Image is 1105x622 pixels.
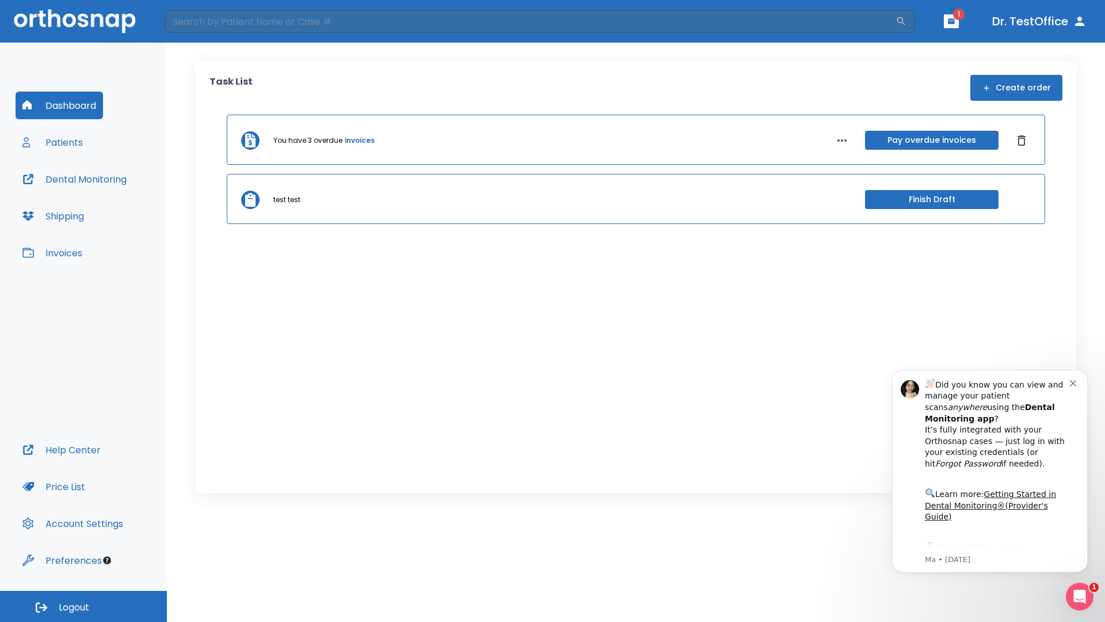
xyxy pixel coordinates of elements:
[953,9,965,20] span: 1
[16,239,89,267] button: Invoices
[1012,131,1031,150] button: Dismiss
[273,195,300,205] p: test test
[14,9,136,33] img: Orthosnap
[865,131,999,150] button: Pay overdue invoices
[50,195,195,206] p: Message from Ma, sent 7w ago
[970,75,1062,101] button: Create order
[16,165,134,193] button: Dental Monitoring
[59,601,89,614] span: Logout
[16,547,109,574] button: Preferences
[195,18,204,27] button: Dismiss notification
[1066,583,1093,610] iframe: Intercom live chat
[16,473,92,500] button: Price List
[988,11,1091,32] button: Dr. TestOffice
[273,135,342,146] p: You have 3 overdue
[16,202,91,230] button: Shipping
[102,555,112,566] div: Tooltip anchor
[16,436,108,464] button: Help Center
[165,10,896,33] input: Search by Patient Name or Case #
[875,359,1105,579] iframe: Intercom notifications message
[50,184,153,204] a: App Store
[50,181,195,240] div: Download the app: | ​ Let us know if you need help getting started!
[865,190,999,209] button: Finish Draft
[16,128,90,156] button: Patients
[209,75,253,101] p: Task List
[16,510,130,537] button: Account Settings
[345,135,375,146] a: invoices
[16,92,103,119] button: Dashboard
[1089,583,1099,592] span: 1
